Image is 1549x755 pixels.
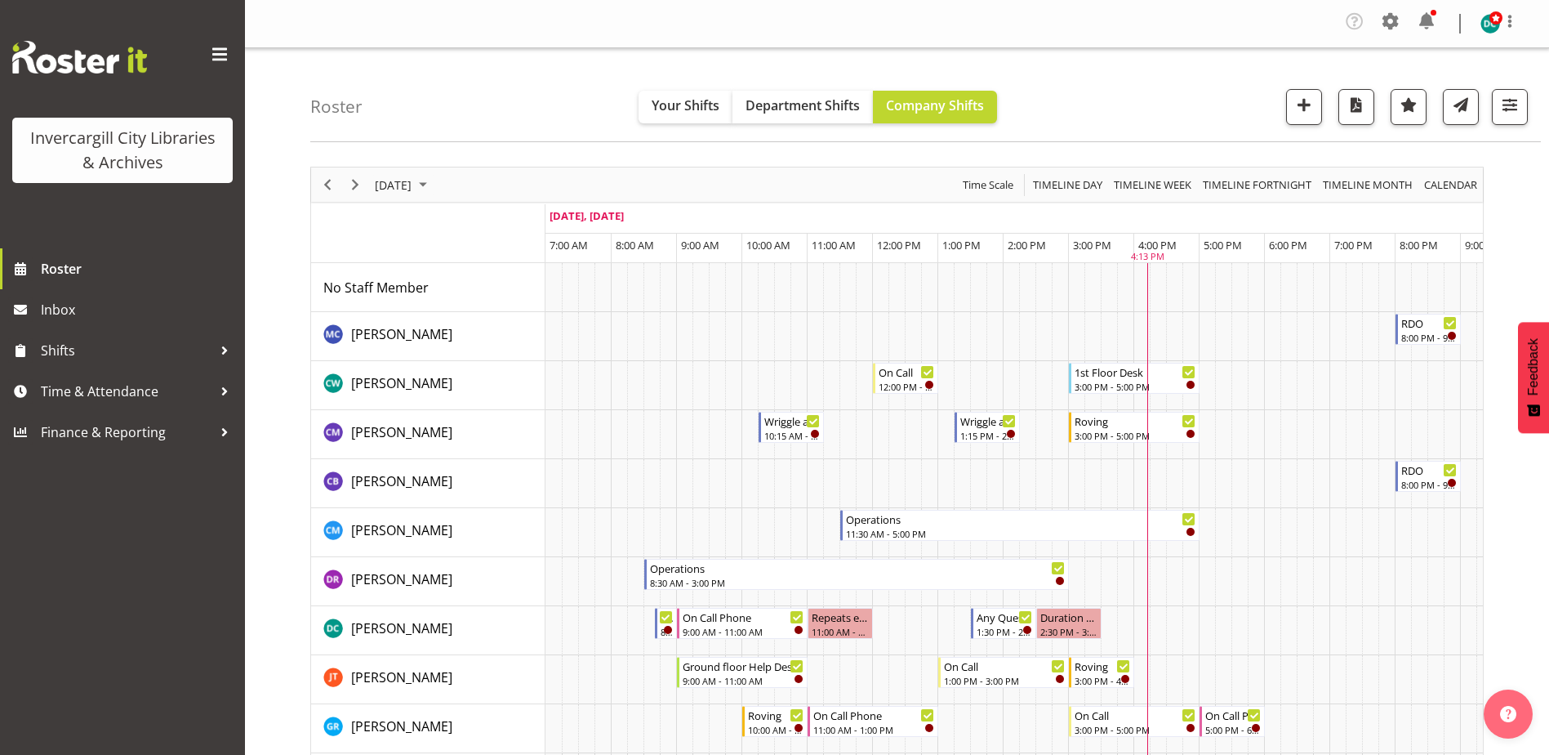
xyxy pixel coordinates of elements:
div: Grace Roscoe-Squires"s event - On Call Phone Begin From Monday, September 8, 2025 at 11:00:00 AM ... [808,706,938,737]
div: Invercargill City Libraries & Archives [29,126,216,175]
a: [PERSON_NAME] [351,668,452,687]
span: 12:00 PM [877,238,921,252]
div: Roving [748,707,803,723]
div: Aurora Catu"s event - RDO Begin From Monday, September 8, 2025 at 8:00:00 PM GMT+12:00 Ends At Mo... [1395,314,1461,345]
button: Department Shifts [732,91,873,123]
a: [PERSON_NAME] [351,471,452,491]
div: Roving [1075,413,1195,429]
div: 8:00 PM - 9:00 PM [1401,331,1457,344]
a: [PERSON_NAME] [351,373,452,393]
span: 2:00 PM [1008,238,1046,252]
button: Fortnight [1200,175,1315,195]
div: Repeats every [DATE] - [PERSON_NAME] [812,609,869,625]
div: Wriggle and Rhyme [960,413,1016,429]
div: 2:30 PM - 3:30 PM [1040,625,1097,638]
div: Wriggle and Rhyme [764,413,820,429]
a: [PERSON_NAME] [351,570,452,589]
div: 3:00 PM - 5:00 PM [1075,429,1195,442]
div: Glen Tomlinson"s event - Roving Begin From Monday, September 8, 2025 at 3:00:00 PM GMT+12:00 Ends... [1069,657,1134,688]
div: RDO [1401,315,1457,331]
span: [PERSON_NAME] [351,423,452,441]
div: Roving [1075,658,1130,674]
span: 9:00 PM [1465,238,1503,252]
span: Feedback [1526,338,1541,395]
img: donald-cunningham11616.jpg [1480,14,1500,34]
td: Donald Cunningham resource [311,606,545,655]
div: 3:00 PM - 4:00 PM [1075,674,1130,687]
span: Inbox [41,297,237,322]
div: Glen Tomlinson"s event - On Call Begin From Monday, September 8, 2025 at 1:00:00 PM GMT+12:00 End... [938,657,1069,688]
span: [DATE] [373,175,413,195]
div: Any Questions [977,609,1032,625]
button: Filter Shifts [1492,89,1528,125]
span: [PERSON_NAME] [351,374,452,392]
span: [PERSON_NAME] [351,668,452,686]
span: [PERSON_NAME] [351,521,452,539]
span: 11:00 AM [812,238,856,252]
div: Chamique Mamolo"s event - Wriggle and Rhyme Begin From Monday, September 8, 2025 at 1:15:00 PM GM... [955,412,1020,443]
span: Your Shifts [652,96,719,114]
div: Catherine Wilson"s event - 1st Floor Desk Begin From Monday, September 8, 2025 at 3:00:00 PM GMT+... [1069,363,1200,394]
button: September 8, 2025 [372,175,434,195]
span: Finance & Reporting [41,420,212,445]
div: Operations [846,511,1195,527]
div: 3:00 PM - 5:00 PM [1075,723,1195,736]
button: Highlight an important date within the roster. [1391,89,1427,125]
td: Grace Roscoe-Squires resource [311,704,545,753]
div: Catherine Wilson"s event - On Call Begin From Monday, September 8, 2025 at 12:00:00 PM GMT+12:00 ... [873,363,938,394]
span: [PERSON_NAME] [351,325,452,343]
div: 1st Floor Desk [1075,364,1195,380]
span: [PERSON_NAME] [351,619,452,637]
div: Donald Cunningham"s event - Duration 1 hours - Donald Cunningham Begin From Monday, September 8, ... [1036,608,1102,639]
div: 1:00 PM - 3:00 PM [944,674,1065,687]
span: 1:00 PM [942,238,981,252]
span: No Staff Member [323,279,429,297]
div: Donald Cunningham"s event - Newspapers Begin From Monday, September 8, 2025 at 8:40:00 AM GMT+12:... [655,608,677,639]
button: Add a new shift [1286,89,1322,125]
td: No Staff Member resource [311,263,545,312]
a: [PERSON_NAME] [351,717,452,736]
button: Time Scale [960,175,1017,195]
span: Company Shifts [886,96,984,114]
div: Donald Cunningham"s event - Repeats every monday - Donald Cunningham Begin From Monday, September... [808,608,873,639]
div: 8:40 AM - 9:00 AM [661,625,673,638]
span: Department Shifts [746,96,860,114]
button: Timeline Week [1111,175,1195,195]
span: 6:00 PM [1269,238,1307,252]
div: 12:00 PM - 1:00 PM [879,380,934,393]
div: Previous [314,168,341,202]
span: 5:00 PM [1204,238,1242,252]
span: Time & Attendance [41,379,212,404]
button: Feedback - Show survey [1518,322,1549,433]
button: Timeline Day [1030,175,1106,195]
div: 1:15 PM - 2:15 PM [960,429,1016,442]
span: 10:00 AM [746,238,790,252]
div: On Call Phone [683,609,803,625]
div: RDO [1401,462,1457,478]
td: Chamique Mamolo resource [311,410,545,459]
a: [PERSON_NAME] [351,520,452,540]
span: [PERSON_NAME] [351,472,452,490]
span: 3:00 PM [1073,238,1111,252]
div: Duration 1 hours - [PERSON_NAME] [1040,609,1097,625]
div: 3:00 PM - 5:00 PM [1075,380,1195,393]
td: Chris Broad resource [311,459,545,508]
div: Donald Cunningham"s event - On Call Phone Begin From Monday, September 8, 2025 at 9:00:00 AM GMT+... [677,608,808,639]
div: On Call Phone [1205,707,1261,723]
span: calendar [1422,175,1479,195]
div: Chamique Mamolo"s event - Wriggle and Rhyme Begin From Monday, September 8, 2025 at 10:15:00 AM G... [759,412,824,443]
span: Shifts [41,338,212,363]
img: help-xxl-2.png [1500,706,1516,722]
div: Newspapers [661,609,673,625]
span: 8:00 AM [616,238,654,252]
span: Timeline Week [1112,175,1193,195]
div: 10:15 AM - 11:15 AM [764,429,820,442]
button: Download a PDF of the roster for the current day [1338,89,1374,125]
div: 4:13 PM [1131,250,1164,264]
div: Next [341,168,369,202]
span: [PERSON_NAME] [351,570,452,588]
div: Debra Robinson"s event - Operations Begin From Monday, September 8, 2025 at 8:30:00 AM GMT+12:00 ... [644,559,1069,590]
span: Roster [41,257,237,281]
div: 9:00 AM - 11:00 AM [683,674,803,687]
span: 7:00 AM [550,238,588,252]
